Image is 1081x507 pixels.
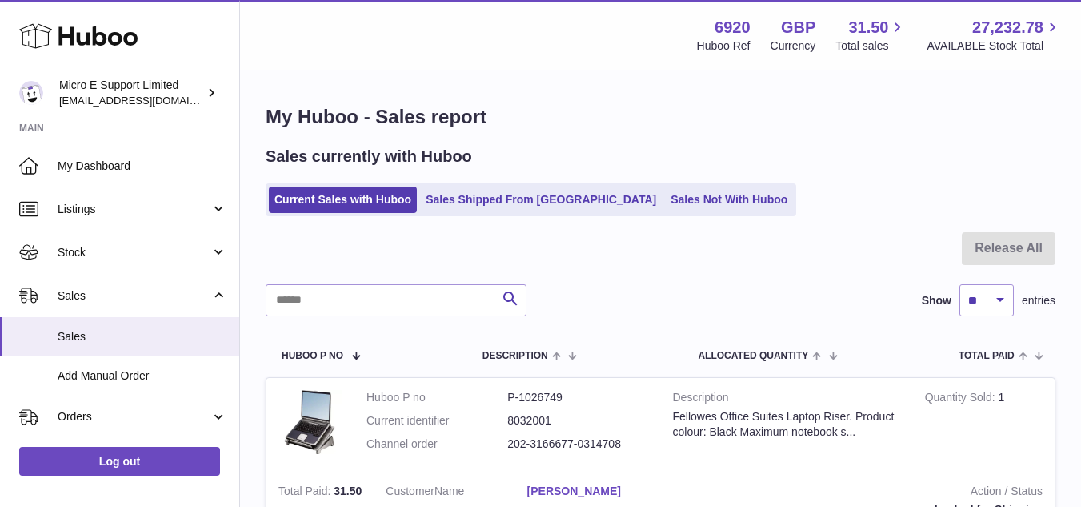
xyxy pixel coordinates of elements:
[266,104,1055,130] h1: My Huboo - Sales report
[366,413,507,429] dt: Current identifier
[58,245,210,260] span: Stock
[927,38,1062,54] span: AVAILABLE Stock Total
[913,378,1055,472] td: 1
[527,484,668,499] a: [PERSON_NAME]
[366,390,507,405] dt: Huboo P no
[697,38,751,54] div: Huboo Ref
[58,202,210,217] span: Listings
[927,17,1062,54] a: 27,232.78 AVAILABLE Stock Total
[278,485,334,501] strong: Total Paid
[19,447,220,476] a: Log out
[282,351,343,361] span: Huboo P no
[58,368,227,384] span: Add Manual Order
[366,437,507,452] dt: Channel order
[692,484,1043,503] strong: Action / Status
[269,187,417,213] a: Current Sales with Huboo
[715,17,751,38] strong: 6920
[58,288,210,304] span: Sales
[781,17,815,38] strong: GBP
[58,159,227,174] span: My Dashboard
[334,485,362,497] span: 31.50
[59,94,235,107] span: [EMAIL_ADDRESS][DOMAIN_NAME]
[59,78,203,108] div: Micro E Support Limited
[507,390,648,405] dd: P-1026749
[771,38,816,54] div: Currency
[673,409,901,440] div: Fellowes Office Suites Laptop Riser. Product colour: Black Maximum notebook s...
[58,329,227,344] span: Sales
[420,187,662,213] a: Sales Shipped From [GEOGRAPHIC_DATA]
[835,38,907,54] span: Total sales
[266,146,472,167] h2: Sales currently with Huboo
[665,187,793,213] a: Sales Not With Huboo
[848,17,888,38] span: 31.50
[1022,293,1055,308] span: entries
[972,17,1043,38] span: 27,232.78
[19,81,43,105] img: contact@micropcsupport.com
[698,351,808,361] span: ALLOCATED Quantity
[386,484,526,503] dt: Name
[673,390,901,409] strong: Description
[278,390,342,454] img: $_57.JPG
[925,391,999,408] strong: Quantity Sold
[507,413,648,429] dd: 8032001
[922,293,951,308] label: Show
[507,437,648,452] dd: 202-3166677-0314708
[835,17,907,54] a: 31.50 Total sales
[58,409,210,425] span: Orders
[482,351,548,361] span: Description
[959,351,1015,361] span: Total paid
[386,485,434,497] span: Customer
